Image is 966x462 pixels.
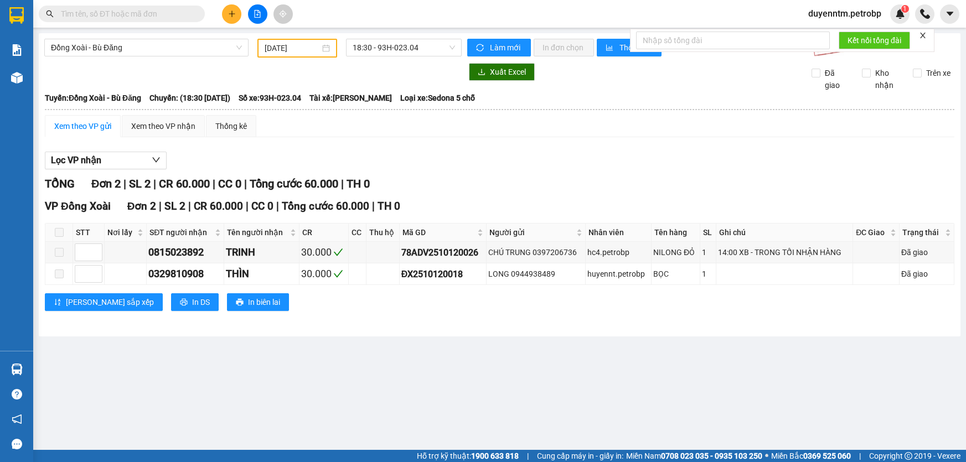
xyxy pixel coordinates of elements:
span: Xuất Excel [490,66,526,78]
button: caret-down [940,4,959,24]
span: check [333,247,343,257]
span: In DS [192,296,210,308]
span: | [244,177,247,190]
span: sync [476,44,485,53]
span: CR 60.000 [159,177,210,190]
span: SĐT người nhận [149,226,213,238]
div: 78ADV2510120026 [401,246,484,259]
span: Kết nối tổng đài [848,34,901,46]
th: SL [700,224,716,242]
div: hc4.petrobp [587,246,649,258]
div: 0815023892 [148,245,222,260]
div: Thống kê [215,120,247,132]
button: downloadXuất Excel [469,63,535,81]
img: warehouse-icon [11,364,23,375]
div: TRINH [226,245,297,260]
span: | [372,200,375,212]
strong: 0708 023 035 - 0935 103 250 [661,451,762,460]
span: Người gửi [489,226,574,238]
span: question-circle [12,389,22,399]
button: bar-chartThống kê [597,39,662,56]
img: warehouse-icon [11,72,23,84]
span: aim [279,10,287,18]
th: CC [349,224,366,242]
button: syncLàm mới [467,39,531,56]
span: | [123,177,126,190]
span: Kho nhận [871,67,904,91]
td: TRINH [224,242,299,263]
span: Mã GD [402,226,475,238]
th: Tên hàng [652,224,700,242]
span: Đơn 2 [91,177,121,190]
span: ĐC Giao [856,226,888,238]
td: 0815023892 [147,242,224,263]
span: TỔNG [45,177,75,190]
span: printer [236,298,244,307]
td: THÌN [224,263,299,285]
span: Đơn 2 [127,200,157,212]
button: aim [273,4,293,24]
span: caret-down [945,9,955,19]
span: Số xe: 93H-023.04 [239,92,301,104]
span: TH 0 [347,177,370,190]
input: Nhập số tổng đài [636,32,830,49]
span: copyright [905,452,912,460]
span: | [246,200,249,212]
b: Tuyến: Đồng Xoài - Bù Đăng [45,94,141,102]
span: Hỗ trợ kỹ thuật: [417,450,519,462]
span: Trạng thái [902,226,943,238]
strong: 1900 633 818 [471,451,519,460]
td: 78ADV2510120026 [400,242,487,263]
span: SL 2 [129,177,151,190]
span: [PERSON_NAME] sắp xếp [66,296,154,308]
span: Đã giao [820,67,854,91]
img: solution-icon [11,44,23,56]
div: CHÚ TRUNG 0397206736 [488,246,583,258]
div: huyennt.petrobp [587,268,649,280]
span: Miền Nam [626,450,762,462]
span: Cung cấp máy in - giấy in: [537,450,623,462]
button: Kết nối tổng đài [839,32,910,49]
span: Đồng Xoài - Bù Đăng [51,39,242,56]
button: file-add [248,4,267,24]
button: plus [222,4,241,24]
span: | [213,177,215,190]
td: 0329810908 [147,263,224,285]
div: BỌC [653,268,698,280]
div: NILONG ĐỎ [653,246,698,258]
div: Xem theo VP nhận [131,120,195,132]
button: sort-ascending[PERSON_NAME] sắp xếp [45,293,163,311]
span: 1 [903,5,907,13]
th: Thu hộ [366,224,400,242]
span: | [859,450,861,462]
span: notification [12,414,22,424]
div: 30.000 [301,245,347,260]
img: logo-vxr [9,7,24,24]
span: Loại xe: Sedona 5 chỗ [400,92,475,104]
td: ĐX2510120018 [400,263,487,285]
th: STT [73,224,105,242]
input: Tìm tên, số ĐT hoặc mã đơn [61,8,192,20]
span: close [919,32,927,39]
span: Miền Bắc [771,450,851,462]
div: THÌN [226,266,297,282]
div: 1 [702,246,714,258]
div: 0329810908 [148,266,222,282]
span: Tên người nhận [227,226,288,238]
span: download [478,68,485,77]
span: Nơi lấy [107,226,135,238]
span: CC 0 [251,200,273,212]
span: | [188,200,191,212]
span: message [12,439,22,449]
span: printer [180,298,188,307]
span: Chuyến: (18:30 [DATE]) [149,92,230,104]
span: plus [228,10,236,18]
div: 1 [702,268,714,280]
div: LONG 0944938489 [488,268,583,280]
span: In biên lai [248,296,280,308]
span: bar-chart [606,44,615,53]
button: printerIn DS [171,293,219,311]
img: icon-new-feature [895,9,905,19]
th: Nhân viên [586,224,652,242]
span: Thống kê [619,41,653,54]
